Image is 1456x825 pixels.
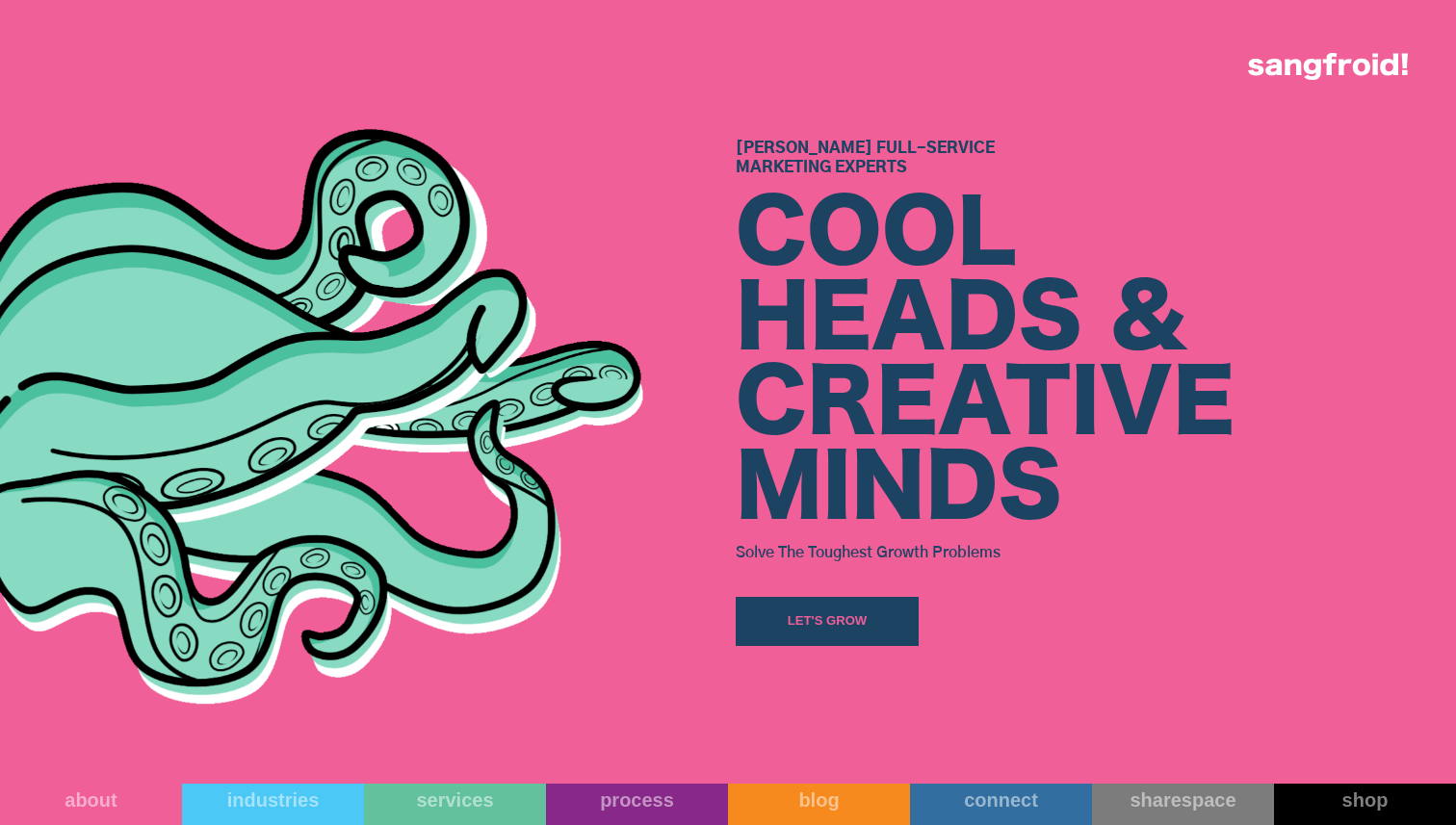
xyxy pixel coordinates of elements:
a: process [546,784,728,825]
a: Let's Grow [736,597,919,646]
div: Let's Grow [788,611,868,631]
div: services [364,788,546,812]
a: blog [728,784,910,825]
div: process [546,788,728,812]
div: COOL HEADS & CREATIVE MINDS [736,193,1456,532]
h1: [PERSON_NAME] Full-Service Marketing Experts [736,139,1456,179]
a: sharespace [1092,784,1274,825]
h3: Solve The Toughest Growth Problems [736,536,1456,565]
div: industries [182,788,364,812]
img: logo [1248,53,1408,80]
div: connect [910,788,1092,812]
div: sharespace [1092,788,1274,812]
div: blog [728,788,910,812]
div: shop [1274,788,1456,812]
a: industries [182,784,364,825]
a: connect [910,784,1092,825]
a: services [364,784,546,825]
a: shop [1274,784,1456,825]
